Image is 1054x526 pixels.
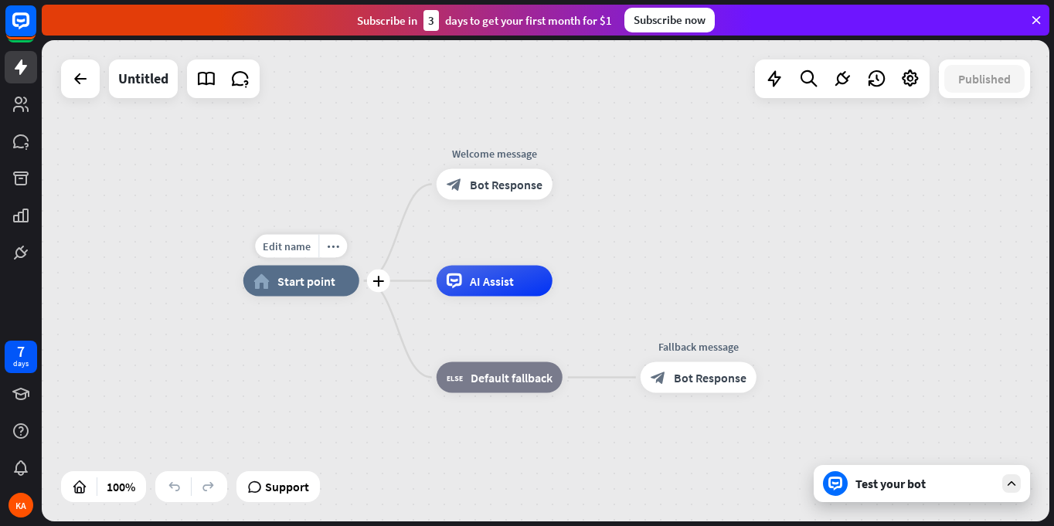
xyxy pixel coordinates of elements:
div: Untitled [118,59,168,98]
span: AI Assist [470,273,514,289]
i: home_2 [253,273,270,289]
div: 3 [423,10,439,31]
div: days [13,358,29,369]
span: Edit name [263,239,311,253]
i: block_bot_response [447,177,462,192]
div: 7 [17,344,25,358]
div: KA [8,493,33,518]
div: Test your bot [855,476,994,491]
i: block_fallback [447,370,463,385]
div: 100% [102,474,140,499]
span: Start point [277,273,335,289]
span: Bot Response [674,370,746,385]
span: Support [265,474,309,499]
span: Default fallback [471,370,552,385]
a: 7 days [5,341,37,373]
div: Subscribe in days to get your first month for $1 [357,10,612,31]
i: block_bot_response [651,370,666,385]
button: Open LiveChat chat widget [12,6,59,53]
button: Published [944,65,1025,93]
div: Welcome message [425,146,564,161]
i: more_horiz [327,240,339,252]
div: Fallback message [629,339,768,355]
div: Subscribe now [624,8,715,32]
i: plus [372,276,384,287]
span: Bot Response [470,177,542,192]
